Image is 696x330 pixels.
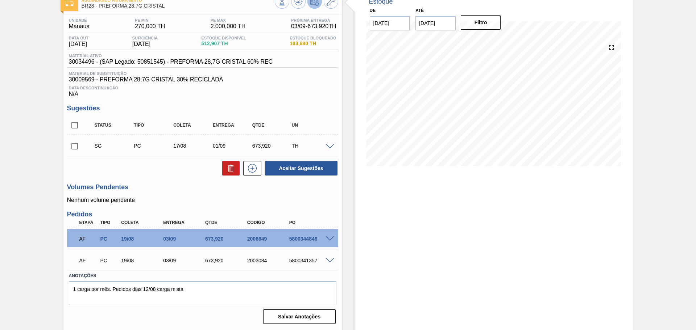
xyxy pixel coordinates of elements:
button: Filtro [461,15,501,30]
div: Pedido de Compra [98,258,120,263]
h3: Pedidos [67,211,338,218]
div: Código [245,220,293,225]
div: Aguardando Faturamento [78,231,99,247]
div: Pedido de Compra [132,143,176,149]
span: PE MIN [135,18,165,22]
h3: Volumes Pendentes [67,183,338,191]
span: 512,907 TH [202,41,246,46]
div: UN [290,123,334,128]
div: 2003084 [245,258,293,263]
div: Qtde [250,123,294,128]
div: Entrega [211,123,255,128]
div: Tipo [132,123,176,128]
span: 30009569 - PREFORMA 28,7G CRISTAL 30% RECICLADA [69,76,336,83]
input: dd/mm/yyyy [415,16,456,30]
input: dd/mm/yyyy [370,16,410,30]
label: Até [415,8,424,13]
div: 19/08/2025 [119,258,166,263]
span: Unidade [69,18,90,22]
p: Nenhum volume pendente [67,197,338,203]
img: Ícone [65,1,74,6]
div: 2006649 [245,236,293,242]
div: 17/08/2025 [171,143,215,149]
label: De [370,8,376,13]
span: Manaus [69,23,90,30]
div: Excluir Sugestões [219,161,240,175]
span: Material ativo [69,54,273,58]
div: Aceitar Sugestões [261,160,338,176]
div: 01/09/2025 [211,143,255,149]
span: BR28 - PREFORMA 28,7G CRISTAL [82,3,275,9]
span: 30034496 - (SAP Legado: 50851545) - PREFORMA 28,7G CRISTAL 60% REC [69,59,273,65]
div: Sugestão Criada [93,143,137,149]
div: Etapa [78,220,99,225]
span: [DATE] [69,41,89,47]
span: Suficiência [132,36,158,40]
p: AF [79,258,98,263]
div: Coleta [171,123,215,128]
div: 673,920 [203,236,250,242]
span: 03/09 - 673,920 TH [291,23,336,30]
button: Salvar Anotações [263,309,336,324]
div: 03/09/2025 [161,258,208,263]
div: Pedido de Compra [98,236,120,242]
span: [DATE] [132,41,158,47]
span: PE MAX [211,18,246,22]
div: Entrega [161,220,208,225]
div: 03/09/2025 [161,236,208,242]
label: Anotações [69,271,336,281]
button: Aceitar Sugestões [265,161,337,175]
span: 2.000,000 TH [211,23,246,30]
div: Qtde [203,220,250,225]
span: 103,680 TH [290,41,336,46]
div: TH [290,143,334,149]
textarea: 1 carga por mês. Pedidos dias 12/08 carga mista [69,281,336,305]
span: Data Descontinuação [69,86,336,90]
span: Estoque Bloqueado [290,36,336,40]
div: N/A [67,83,338,97]
span: Material de Substituição [69,71,336,76]
div: Nova sugestão [240,161,261,175]
span: 270,000 TH [135,23,165,30]
div: Aguardando Faturamento [78,253,99,268]
span: Próxima Entrega [291,18,336,22]
div: PO [287,220,335,225]
div: 673,920 [250,143,294,149]
div: 5800341357 [287,258,335,263]
p: AF [79,236,98,242]
div: Coleta [119,220,166,225]
div: 19/08/2025 [119,236,166,242]
div: 5800344846 [287,236,335,242]
div: Status [93,123,137,128]
span: Estoque Disponível [202,36,246,40]
span: Data out [69,36,89,40]
div: Tipo [98,220,120,225]
div: 673,920 [203,258,250,263]
h3: Sugestões [67,105,338,112]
